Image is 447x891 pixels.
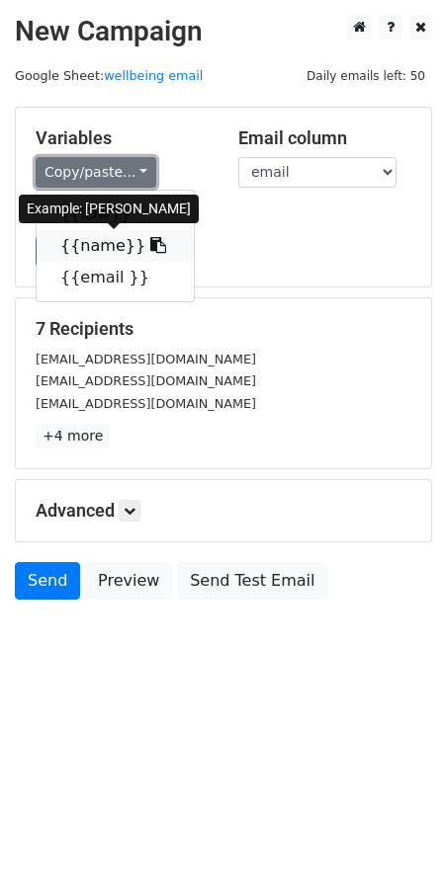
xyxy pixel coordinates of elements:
h5: Email column [238,127,411,149]
small: [EMAIL_ADDRESS][DOMAIN_NAME] [36,373,256,388]
a: +4 more [36,424,110,448]
iframe: Chat Widget [348,796,447,891]
small: Google Sheet: [15,68,203,83]
a: {{email }} [37,262,194,293]
a: Send Test Email [177,562,327,600]
small: [EMAIL_ADDRESS][DOMAIN_NAME] [36,396,256,411]
a: Send [15,562,80,600]
a: Daily emails left: 50 [300,68,432,83]
h2: New Campaign [15,15,432,48]
h5: Variables [36,127,209,149]
span: Daily emails left: 50 [300,65,432,87]
div: Example: [PERSON_NAME] [19,195,199,223]
a: Copy/paste... [36,157,156,188]
a: Preview [85,562,172,600]
a: {{name}} [37,230,194,262]
small: [EMAIL_ADDRESS][DOMAIN_NAME] [36,352,256,366]
h5: 7 Recipients [36,318,411,340]
h5: Advanced [36,500,411,522]
a: wellbeing email [104,68,203,83]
